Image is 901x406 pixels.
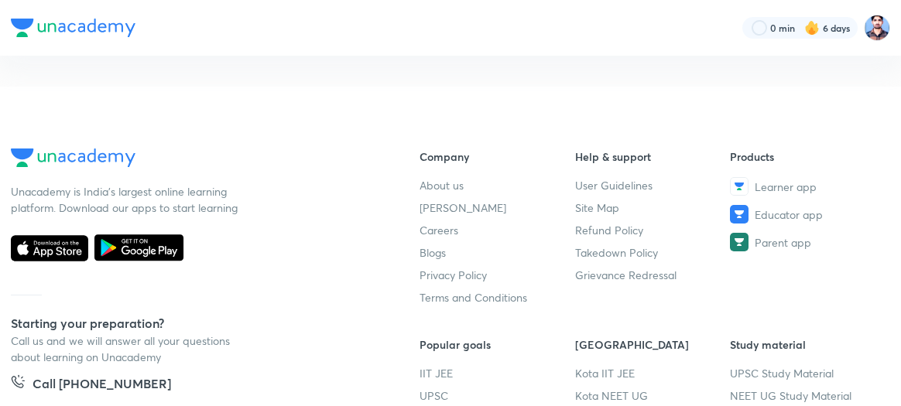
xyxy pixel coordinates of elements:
p: Unacademy is India’s largest online learning platform. Download our apps to start learning [11,183,243,216]
h6: Company [420,148,575,165]
a: Terms and Conditions [420,289,575,305]
img: streak [804,20,820,36]
a: Careers [420,222,575,238]
a: Kota NEET UG [575,387,731,404]
h6: Popular goals [420,336,575,353]
img: Irfan Qurashi [864,15,890,41]
a: About us [420,177,575,193]
img: Educator app [730,205,749,223]
h5: Starting your preparation? [11,314,370,333]
a: User Guidelines [575,177,731,193]
a: Learner app [730,177,886,196]
img: Company Logo [11,148,135,167]
h6: Products [730,148,886,165]
a: Parent app [730,233,886,251]
h5: Call [PHONE_NUMBER] [33,374,171,396]
img: Company Logo [11,19,135,37]
span: Careers [420,222,458,238]
a: IIT JEE [420,365,575,381]
h6: Study material [730,336,886,353]
img: Parent app [730,233,749,251]
a: Site Map [575,200,731,216]
h6: Help & support [575,148,731,165]
a: Kota IIT JEE [575,365,731,381]
img: Learner app [730,177,749,196]
a: NEET UG Study Material [730,387,886,404]
p: Call us and we will answer all your questions about learning on Unacademy [11,333,243,365]
a: Company Logo [11,148,370,171]
a: Privacy Policy [420,267,575,283]
span: Educator app [755,206,823,223]
a: [PERSON_NAME] [420,200,575,216]
a: Educator app [730,205,886,223]
a: Call [PHONE_NUMBER] [11,374,171,396]
a: Blogs [420,244,575,261]
a: UPSC Study Material [730,365,886,381]
a: UPSC [420,387,575,404]
h6: [GEOGRAPHIC_DATA] [575,336,731,353]
span: Learner app [755,179,817,195]
a: Grievance Redressal [575,267,731,283]
a: Refund Policy [575,222,731,238]
span: Parent app [755,234,811,251]
a: Takedown Policy [575,244,731,261]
